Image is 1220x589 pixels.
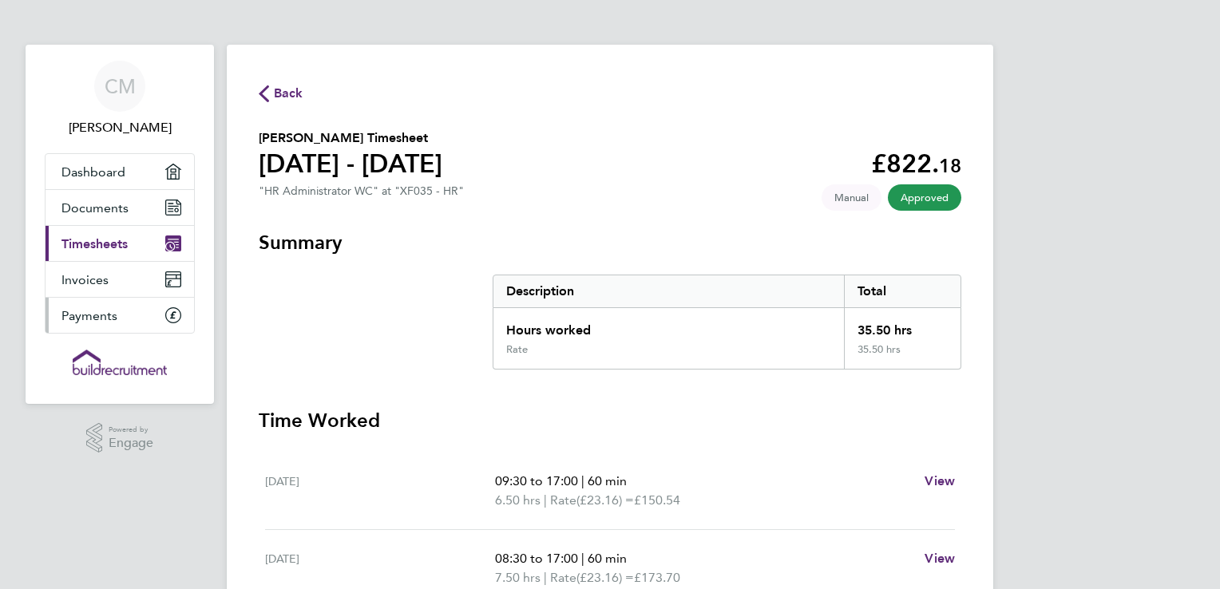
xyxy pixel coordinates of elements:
[46,190,194,225] a: Documents
[588,473,627,488] span: 60 min
[45,118,195,137] span: Chevonne Mccann
[925,551,955,566] span: View
[274,84,303,103] span: Back
[259,83,303,103] button: Back
[925,473,955,488] span: View
[495,570,541,585] span: 7.50 hrs
[259,148,442,180] h1: [DATE] - [DATE]
[888,184,961,211] span: This timesheet has been approved.
[844,308,961,343] div: 35.50 hrs
[109,437,153,450] span: Engage
[506,343,528,356] div: Rate
[822,184,881,211] span: This timesheet was manually created.
[939,154,961,177] span: 18
[46,262,194,297] a: Invoices
[46,298,194,333] a: Payments
[871,148,961,179] app-decimal: £822.
[925,549,955,568] a: View
[61,164,125,180] span: Dashboard
[265,472,495,510] div: [DATE]
[109,423,153,437] span: Powered by
[493,275,844,307] div: Description
[844,275,961,307] div: Total
[495,551,578,566] span: 08:30 to 17:00
[259,408,961,433] h3: Time Worked
[46,226,194,261] a: Timesheets
[265,549,495,587] div: [DATE]
[45,61,195,137] a: CM[PERSON_NAME]
[544,570,547,585] span: |
[550,568,576,587] span: Rate
[925,472,955,491] a: View
[493,275,961,370] div: Summary
[581,551,584,566] span: |
[495,473,578,488] span: 09:30 to 17:00
[493,308,844,343] div: Hours worked
[26,45,214,404] nav: Main navigation
[259,184,464,198] div: "HR Administrator WC" at "XF035 - HR"
[45,350,195,375] a: Go to home page
[259,230,961,255] h3: Summary
[86,423,154,453] a: Powered byEngage
[544,492,547,508] span: |
[576,570,634,585] span: (£23.16) =
[588,551,627,566] span: 60 min
[46,154,194,189] a: Dashboard
[581,473,584,488] span: |
[634,570,680,585] span: £173.70
[61,308,117,323] span: Payments
[844,343,961,369] div: 35.50 hrs
[105,76,136,97] span: CM
[550,491,576,510] span: Rate
[576,492,634,508] span: (£23.16) =
[61,200,129,215] span: Documents
[61,236,128,251] span: Timesheets
[495,492,541,508] span: 6.50 hrs
[73,350,167,375] img: buildrec-logo-retina.png
[61,272,109,287] span: Invoices
[634,492,680,508] span: £150.54
[259,128,442,148] h2: [PERSON_NAME] Timesheet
